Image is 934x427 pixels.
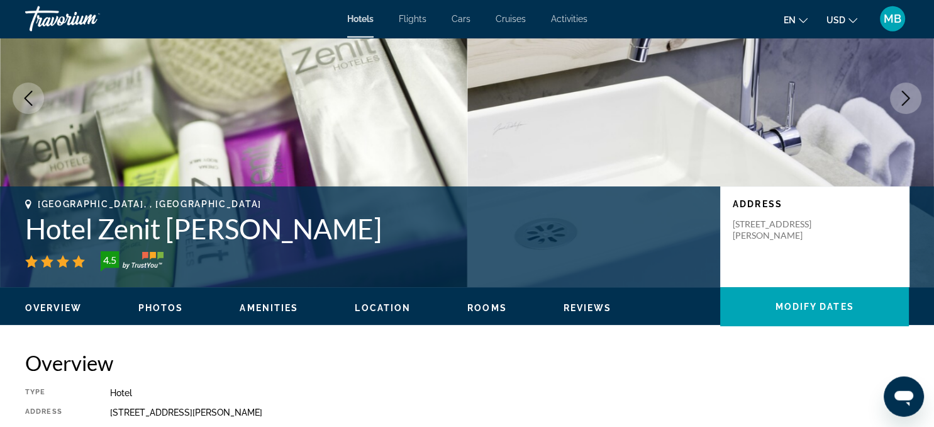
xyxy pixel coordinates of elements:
span: Photos [138,303,184,313]
span: USD [826,15,845,25]
a: Travorium [25,3,151,35]
button: Previous image [13,83,44,114]
div: Hotel [110,388,909,398]
h1: Hotel Zenit [PERSON_NAME] [25,212,708,245]
button: Next image [890,83,921,114]
div: 4.5 [97,253,122,268]
h2: Overview [25,350,909,375]
button: Rooms [467,302,507,314]
div: [STREET_ADDRESS][PERSON_NAME] [110,407,909,418]
span: en [784,15,796,25]
a: Cruises [496,14,526,24]
img: TrustYou guest rating badge [101,251,164,271]
iframe: Bouton de lancement de la fenêtre de messagerie [884,377,924,417]
div: Address [25,407,79,418]
button: Location [355,302,411,314]
span: MB [884,13,901,25]
button: Amenities [240,302,298,314]
div: Type [25,388,79,398]
span: Reviews [564,303,612,313]
button: Change language [784,11,808,29]
button: User Menu [876,6,909,32]
a: Cars [452,14,470,24]
button: Reviews [564,302,612,314]
button: Change currency [826,11,857,29]
span: Rooms [467,303,507,313]
button: Overview [25,302,82,314]
a: Activities [551,14,587,24]
span: [GEOGRAPHIC_DATA], , [GEOGRAPHIC_DATA] [38,199,262,209]
span: Overview [25,303,82,313]
p: Address [733,199,896,209]
span: Amenities [240,303,298,313]
a: Hotels [347,14,374,24]
a: Flights [399,14,426,24]
p: [STREET_ADDRESS][PERSON_NAME] [733,219,833,241]
button: Photos [138,302,184,314]
button: Modify Dates [720,287,909,326]
span: Location [355,303,411,313]
span: Modify Dates [775,302,853,312]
